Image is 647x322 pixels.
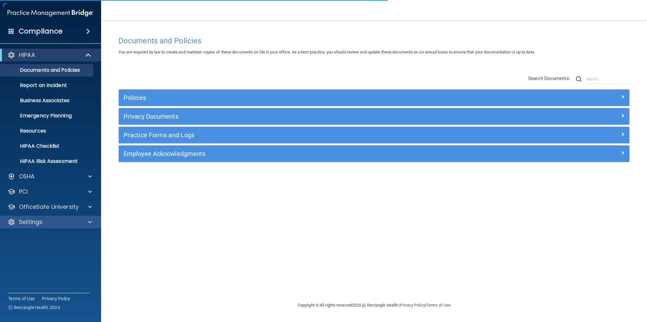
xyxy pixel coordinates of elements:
[124,113,497,120] h5: Privacy Documents
[586,74,630,84] input: Search
[8,51,92,59] a: HIPAA
[4,82,90,89] p: Report an Incident
[400,303,425,307] a: Privacy Policy
[19,218,42,226] p: Settings
[259,295,489,315] div: Copyright © All rights reserved 2025 @ Rectangle Health | |
[4,67,90,73] p: Documents and Policies
[19,203,79,211] p: OfficeSafe University
[8,188,92,195] a: PCI
[19,27,63,36] h4: Compliance
[124,149,625,159] a: Employee Acknowledgments
[4,158,90,164] p: HIPAA Risk Assessment
[8,7,94,19] img: PMB logo
[19,51,35,59] p: HIPAA
[8,295,34,302] a: Terms of Use
[124,130,625,140] a: Practice Forms and Logs
[8,173,92,180] a: OSHA
[4,113,90,119] p: Emergency Planning
[124,150,497,157] h5: Employee Acknowledgments
[118,50,535,54] span: You are required by law to create and maintain copies of these documents on file in your office. ...
[124,94,497,101] h5: Policies
[118,37,630,45] h4: Documents and Policies
[124,93,625,103] a: Policies
[8,304,60,311] span: Ⓒ Rectangle Health 2024
[576,76,582,82] img: ic-search.3b580494.png
[4,143,90,149] p: HIPAA Checklist
[19,188,28,195] p: PCI
[4,97,90,104] p: Business Associates
[528,76,570,81] span: Search Documents:
[124,111,625,121] a: Privacy Documents
[19,173,35,180] p: OSHA
[42,295,70,302] a: Privacy Policy
[8,218,92,226] a: Settings
[8,203,92,211] a: OfficeSafe University
[124,132,497,139] h5: Practice Forms and Logs
[4,128,90,134] p: Resources
[538,277,639,302] iframe: Drift Widget Chat Controller
[426,303,450,307] a: Terms of Use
